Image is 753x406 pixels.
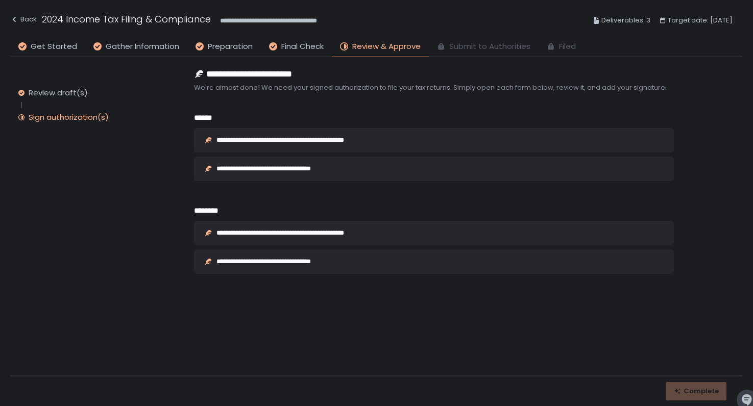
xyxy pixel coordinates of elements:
div: Sign authorization(s) [29,112,109,122]
button: Back [10,12,37,29]
span: Target date: [DATE] [668,14,733,27]
span: Preparation [208,41,253,53]
span: Review & Approve [352,41,421,53]
span: Gather Information [106,41,179,53]
span: We're almost done! We need your signed authorization to file your tax returns. Simply open each f... [194,83,674,92]
h1: 2024 Income Tax Filing & Compliance [42,12,211,26]
span: Submit to Authorities [449,41,530,53]
span: Deliverables: 3 [601,14,650,27]
span: Get Started [31,41,77,53]
div: Back [10,13,37,26]
span: Final Check [281,41,324,53]
span: Filed [559,41,576,53]
div: Review draft(s) [29,88,88,98]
